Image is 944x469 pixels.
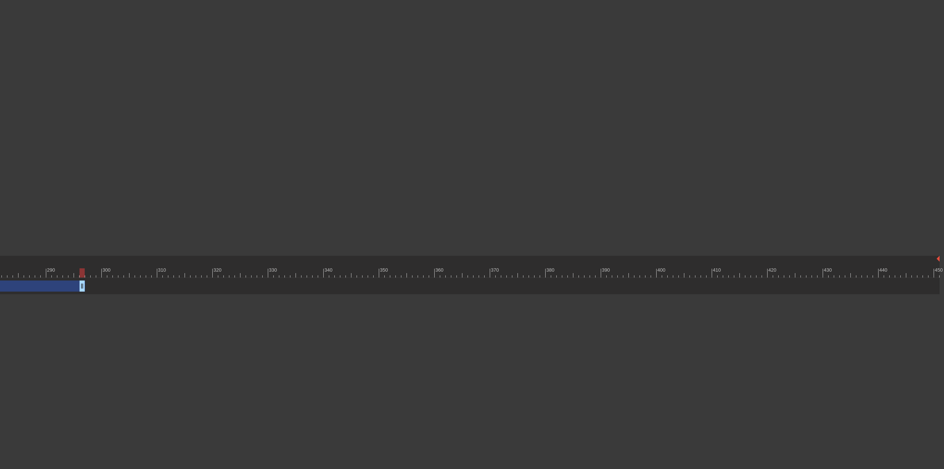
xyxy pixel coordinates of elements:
div: 300 [102,266,112,274]
div: 320 [213,266,223,274]
img: bound-end.png [937,256,940,262]
div: 290 [47,266,56,274]
div: 430 [824,266,833,274]
div: 310 [158,266,167,274]
div: 360 [435,266,445,274]
div: 410 [713,266,722,274]
div: 350 [380,266,389,274]
div: 450 [935,266,944,274]
div: 370 [491,266,500,274]
div: 440 [879,266,889,274]
div: 390 [602,266,611,274]
div: 340 [324,266,334,274]
div: 420 [768,266,778,274]
div: 330 [269,266,278,274]
div: 400 [657,266,667,274]
div: 380 [546,266,556,274]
